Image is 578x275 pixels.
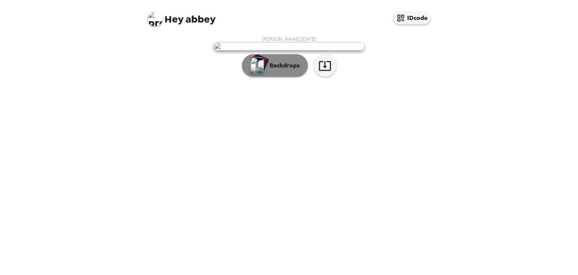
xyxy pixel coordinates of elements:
[164,12,183,26] span: Hey
[148,8,216,24] span: abbey
[242,54,308,77] button: Backdrops
[148,11,163,26] img: profile pic
[266,61,300,70] p: Backdrops
[214,42,364,50] img: user
[262,36,316,42] span: [PERSON_NAME] , [DATE]
[393,11,430,24] button: IDcode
